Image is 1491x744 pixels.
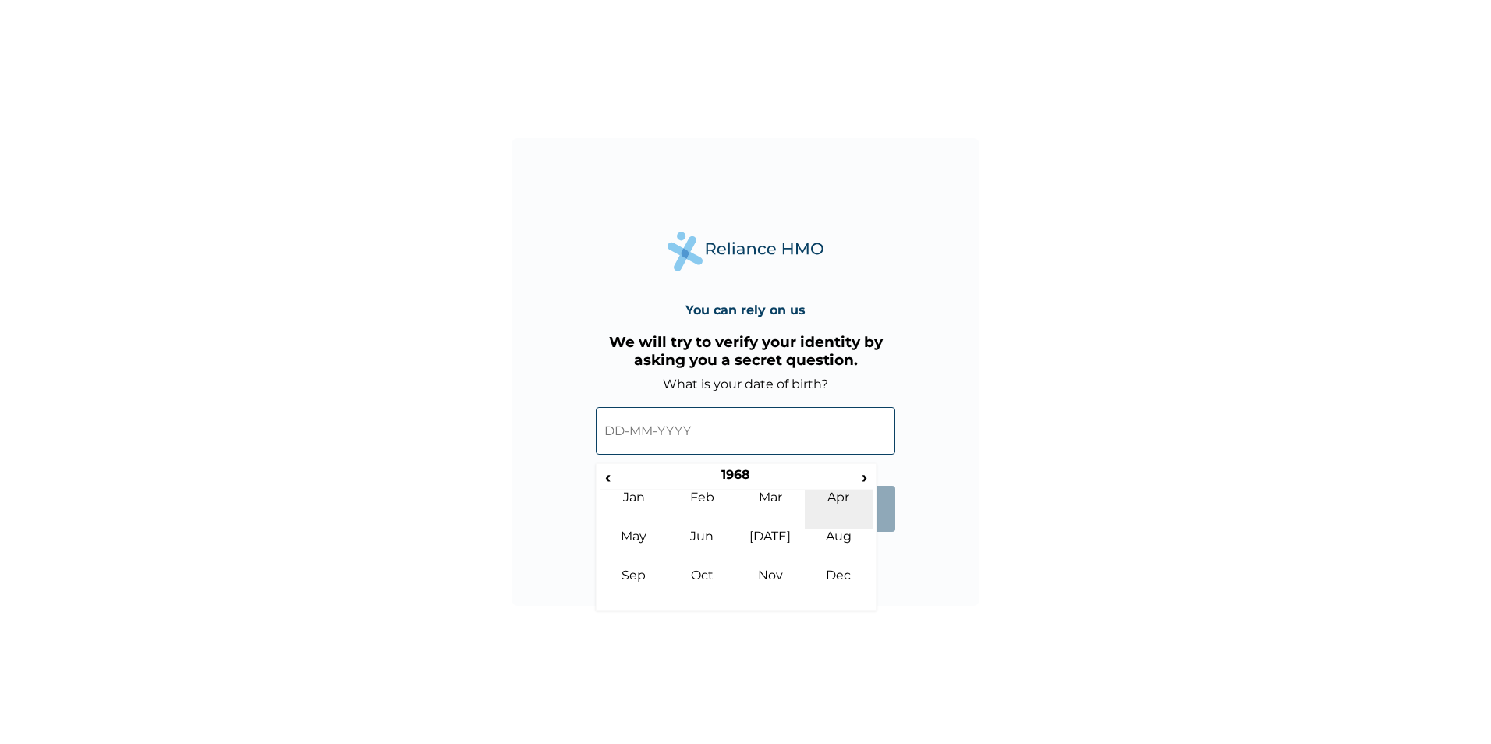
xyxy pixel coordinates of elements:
[736,490,805,529] td: Mar
[600,529,668,568] td: May
[736,568,805,607] td: Nov
[805,529,873,568] td: Aug
[668,490,737,529] td: Feb
[668,568,737,607] td: Oct
[616,467,855,489] th: 1968
[668,529,737,568] td: Jun
[736,529,805,568] td: [DATE]
[600,490,668,529] td: Jan
[805,490,873,529] td: Apr
[596,407,895,455] input: DD-MM-YYYY
[805,568,873,607] td: Dec
[856,467,873,487] span: ›
[600,467,616,487] span: ‹
[668,232,823,271] img: Reliance Health's Logo
[596,333,895,369] h3: We will try to verify your identity by asking you a secret question.
[685,303,806,317] h4: You can rely on us
[663,377,828,391] label: What is your date of birth?
[600,568,668,607] td: Sep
